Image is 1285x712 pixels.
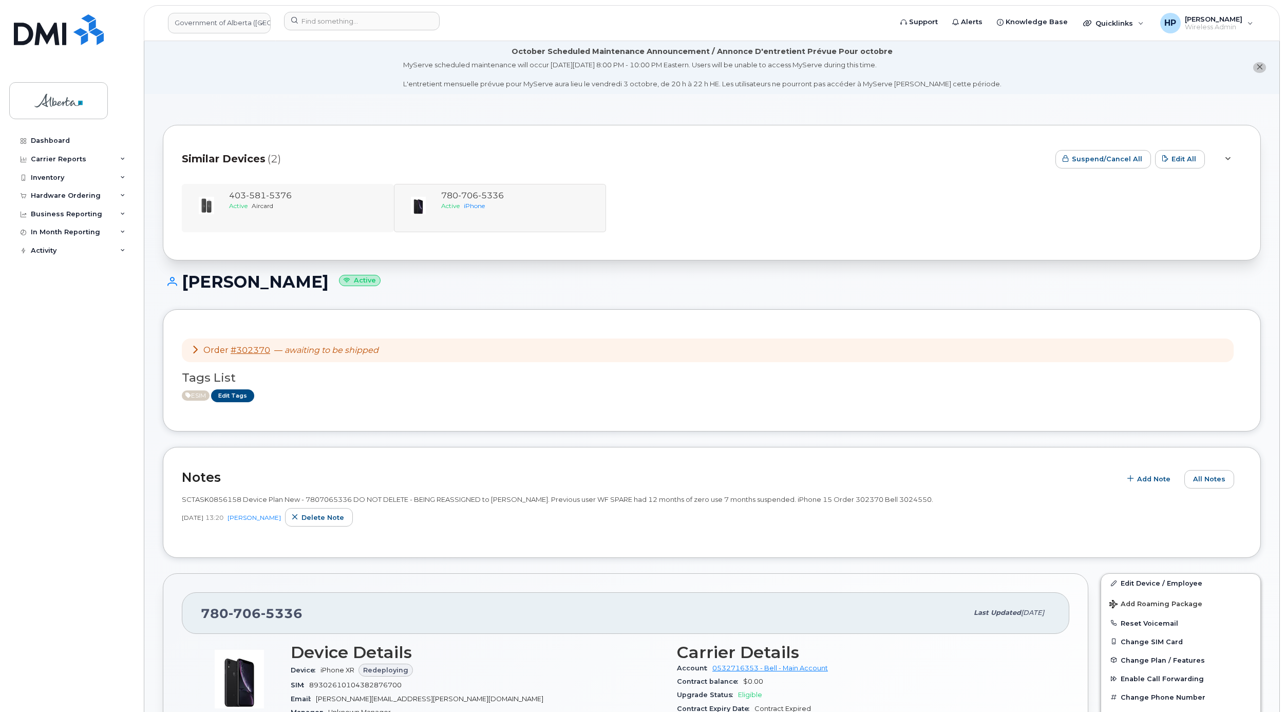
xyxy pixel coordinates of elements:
span: (2) [268,152,281,166]
span: 5336 [261,606,303,621]
h1: [PERSON_NAME] [163,273,1261,291]
span: iPhone XR [320,666,354,674]
button: Delete note [285,508,353,527]
button: Add Roaming Package [1101,593,1260,614]
span: $0.00 [743,678,763,685]
button: Enable Call Forwarding [1101,669,1260,688]
button: Change Phone Number [1101,688,1260,706]
span: Suspend/Cancel All [1072,154,1142,164]
button: Change Plan / Features [1101,651,1260,669]
span: SCTASK0856158 Device Plan New - 7807065336 DO NOT DELETE - BEING REASSIGNED to [PERSON_NAME]. Pre... [182,495,933,503]
a: 4035815376ActiveAircard [188,190,388,226]
span: Eligible [738,691,762,699]
span: Active [182,390,210,401]
span: Aircard [252,202,273,210]
span: Redeploying [363,665,408,675]
span: 706 [229,606,261,621]
span: Edit All [1171,154,1196,164]
span: Contract balance [677,678,743,685]
span: 403 [229,191,292,200]
a: #302370 [231,345,270,355]
h3: Carrier Details [677,643,1051,662]
span: [DATE] [1021,609,1044,616]
span: Change Plan / Features [1121,656,1205,664]
h3: Tags List [182,371,1242,384]
span: All Notes [1193,474,1225,484]
span: 581 [246,191,266,200]
button: Reset Voicemail [1101,614,1260,632]
span: Account [677,664,712,672]
button: Add Note [1121,470,1179,489]
button: Edit All [1155,150,1205,168]
button: Change SIM Card [1101,632,1260,651]
span: Device [291,666,320,674]
span: 780 [201,606,303,621]
button: Suspend/Cancel All [1055,150,1151,168]
a: [PERSON_NAME] [228,514,281,521]
a: Edit Device / Employee [1101,574,1260,592]
span: Active [229,202,248,210]
span: Last updated [974,609,1021,616]
span: Add Roaming Package [1109,600,1202,610]
div: October Scheduled Maintenance Announcement / Annonce D'entretient Prévue Pour octobre [512,46,893,57]
span: Add Note [1137,474,1170,484]
span: [PERSON_NAME][EMAIL_ADDRESS][PERSON_NAME][DOMAIN_NAME] [316,695,543,703]
span: Email [291,695,316,703]
a: Edit Tags [211,389,254,402]
div: MyServe scheduled maintenance will occur [DATE][DATE] 8:00 PM - 10:00 PM Eastern. Users will be u... [403,60,1001,89]
h2: Notes [182,470,1116,485]
span: Enable Call Forwarding [1121,675,1204,683]
span: 13:20 [205,513,223,522]
span: Similar Devices [182,152,266,166]
span: 89302610104382876700 [309,681,402,689]
span: Upgrade Status [677,691,738,699]
span: — [274,345,379,355]
span: 5376 [266,191,292,200]
small: Active [339,275,381,287]
button: close notification [1253,62,1266,73]
span: Delete note [301,513,344,522]
button: All Notes [1184,470,1234,489]
span: SIM [291,681,309,689]
a: 0532716353 - Bell - Main Account [712,664,828,672]
span: [DATE] [182,513,203,522]
img: image20231002-3703462-1t6ig66.jpeg [196,195,217,216]
em: awaiting to be shipped [285,345,379,355]
img: image20231002-3703462-u8y6nc.jpeg [209,648,270,710]
h3: Device Details [291,643,665,662]
span: Order [203,345,229,355]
